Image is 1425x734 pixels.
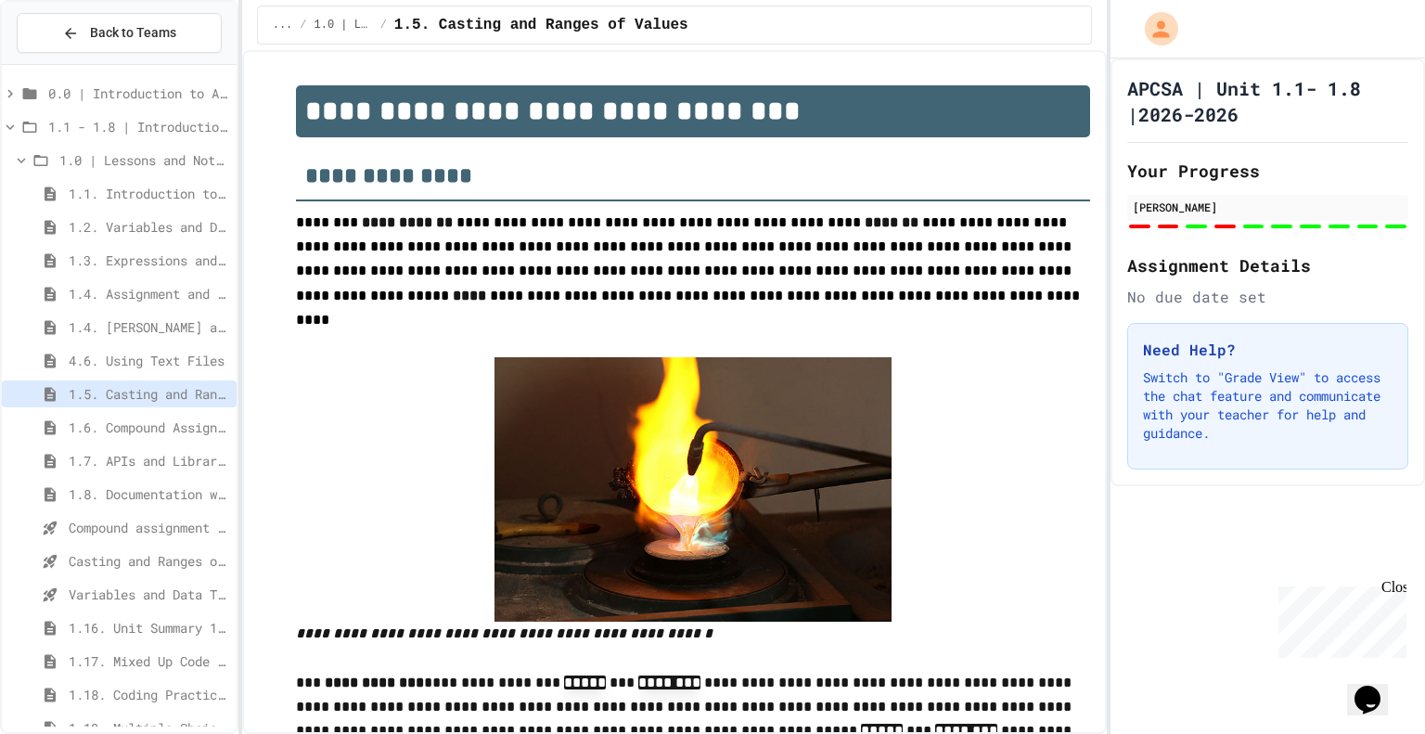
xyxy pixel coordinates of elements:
[394,14,688,36] span: 1.5. Casting and Ranges of Values
[1347,660,1406,715] iframe: chat widget
[69,518,229,537] span: Compound assignment operators - Quiz
[69,484,229,504] span: 1.8. Documentation with Comments and Preconditions
[1127,75,1408,127] h1: APCSA | Unit 1.1- 1.8 |2026-2026
[69,317,229,337] span: 1.4. [PERSON_NAME] and User Input
[1125,7,1183,50] div: My Account
[17,13,222,53] button: Back to Teams
[48,117,229,136] span: 1.1 - 1.8 | Introduction to Java
[1127,158,1408,184] h2: Your Progress
[300,18,306,32] span: /
[69,184,229,203] span: 1.1. Introduction to Algorithms, Programming, and Compilers
[69,685,229,704] span: 1.18. Coding Practice 1a (1.1-1.6)
[69,585,229,604] span: Variables and Data Types - Quiz
[1127,252,1408,278] h2: Assignment Details
[315,18,373,32] span: 1.0 | Lessons and Notes
[1133,199,1403,215] div: [PERSON_NAME]
[48,84,229,103] span: 0.0 | Introduction to APCSA
[273,18,293,32] span: ...
[1143,339,1393,361] h3: Need Help?
[90,23,176,43] span: Back to Teams
[69,284,229,303] span: 1.4. Assignment and Input
[7,7,128,118] div: Chat with us now!Close
[69,651,229,671] span: 1.17. Mixed Up Code Practice 1.1-1.6
[1143,368,1393,443] p: Switch to "Grade View" to access the chat feature and communicate with your teacher for help and ...
[69,384,229,404] span: 1.5. Casting and Ranges of Values
[69,217,229,237] span: 1.2. Variables and Data Types
[69,551,229,571] span: Casting and Ranges of variables - Quiz
[69,418,229,437] span: 1.6. Compound Assignment Operators
[69,451,229,470] span: 1.7. APIs and Libraries
[69,251,229,270] span: 1.3. Expressions and Output [New]
[69,618,229,637] span: 1.16. Unit Summary 1a (1.1-1.6)
[1271,579,1406,658] iframe: chat widget
[380,18,387,32] span: /
[59,150,229,170] span: 1.0 | Lessons and Notes
[69,351,229,370] span: 4.6. Using Text Files
[1127,286,1408,308] div: No due date set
